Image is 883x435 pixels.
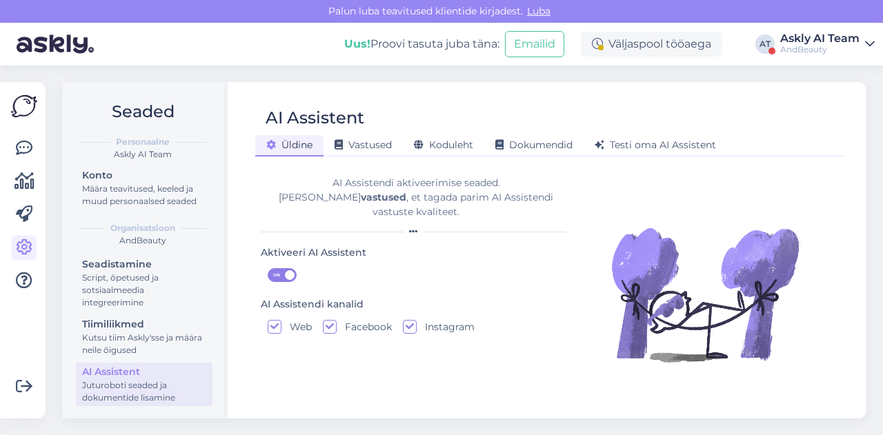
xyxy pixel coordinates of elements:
label: Web [281,320,312,334]
div: Tiimiliikmed [82,317,206,332]
img: Illustration [608,198,802,391]
div: Askly AI Team [73,148,212,161]
div: Väljaspool tööaega [581,32,722,57]
b: Uus! [344,37,370,50]
div: AndBeauty [780,44,860,55]
div: AndBeauty [73,234,212,247]
div: AI Assistendi kanalid [261,297,364,312]
span: Luba [523,5,555,17]
div: AI Assistent [82,365,206,379]
div: Askly AI Team [780,33,860,44]
div: Script, õpetused ja sotsiaalmeedia integreerimine [82,272,206,309]
div: Juturoboti seaded ja dokumentide lisamine [82,379,206,404]
div: Kutsu tiim Askly'sse ja määra neile õigused [82,332,206,356]
div: Seadistamine [82,257,206,272]
span: Dokumendid [495,139,573,151]
b: Organisatsioon [110,222,175,234]
img: Askly Logo [11,93,37,119]
span: Koduleht [414,139,473,151]
span: Üldine [266,139,312,151]
div: AI Assistendi aktiveerimise seaded. [PERSON_NAME] , et tagada parim AI Assistendi vastuste kvalit... [261,176,571,219]
a: AI AssistentJuturoboti seaded ja dokumentide lisamine [76,363,212,406]
div: Konto [82,168,206,183]
h2: Seaded [73,99,212,125]
a: Askly AI TeamAndBeauty [780,33,875,55]
span: Testi oma AI Assistent [595,139,716,151]
div: Määra teavitused, keeled ja muud personaalsed seaded [82,183,206,208]
button: Emailid [505,31,564,57]
b: vastused [361,191,406,203]
span: Vastused [335,139,392,151]
div: AT [755,34,775,54]
div: AI Assistent [266,105,364,131]
label: Facebook [337,320,392,334]
div: Proovi tasuta juba täna: [344,36,499,52]
a: KontoMäära teavitused, keeled ja muud personaalsed seaded [76,166,212,210]
span: ON [268,269,285,281]
a: TiimiliikmedKutsu tiim Askly'sse ja määra neile õigused [76,315,212,358]
b: Personaalne [116,136,170,148]
label: Instagram [417,320,475,334]
div: Aktiveeri AI Assistent [261,245,366,261]
a: SeadistamineScript, õpetused ja sotsiaalmeedia integreerimine [76,255,212,311]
